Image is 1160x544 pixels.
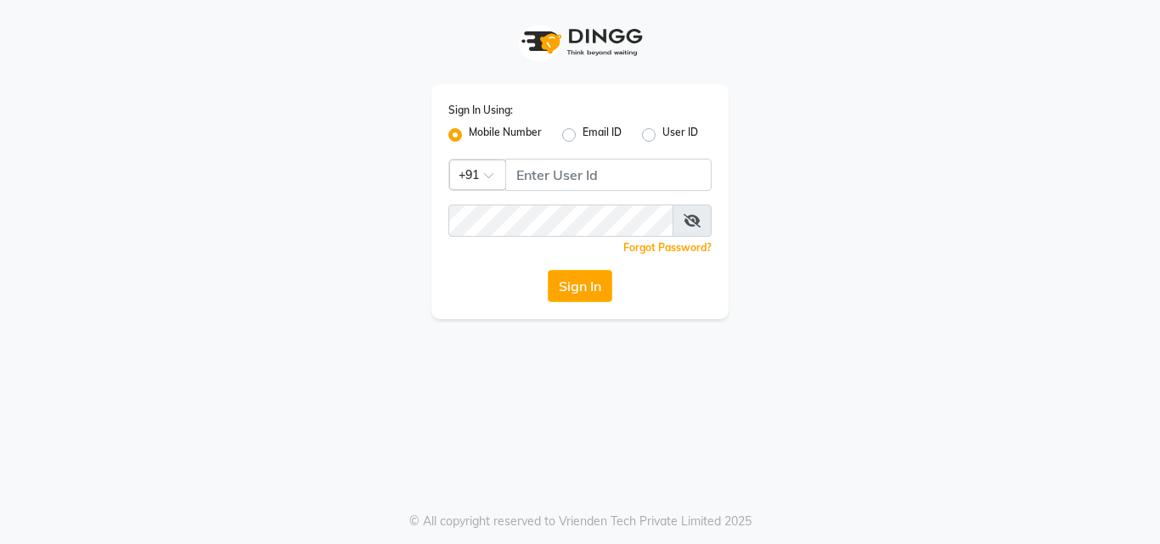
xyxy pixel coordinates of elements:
label: User ID [662,125,698,145]
img: logo1.svg [512,17,648,67]
label: Mobile Number [469,125,542,145]
button: Sign In [548,270,612,302]
label: Email ID [583,125,622,145]
a: Forgot Password? [623,241,712,254]
input: Username [505,159,712,191]
label: Sign In Using: [448,103,513,118]
input: Username [448,205,673,237]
